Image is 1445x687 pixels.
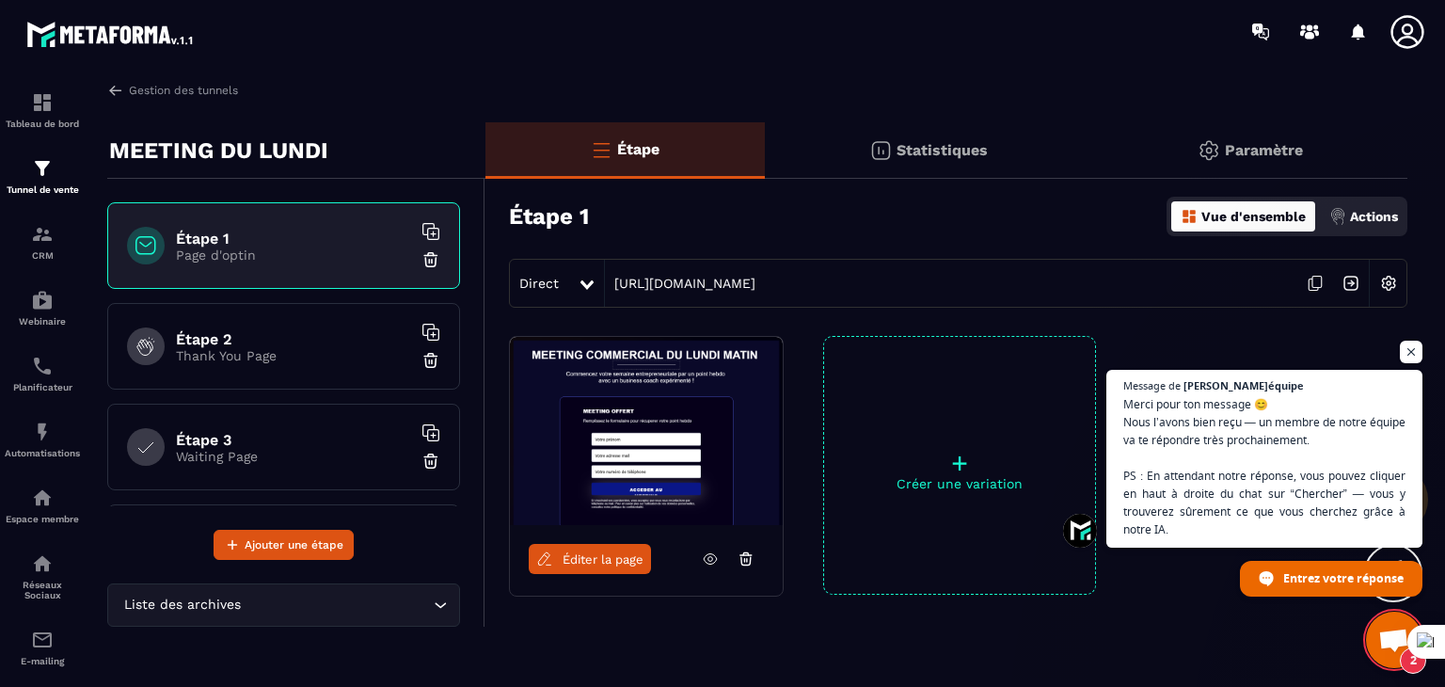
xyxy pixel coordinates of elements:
p: CRM [5,250,80,261]
div: Search for option [107,583,460,627]
img: social-network [31,552,54,575]
a: Éditer la page [529,544,651,574]
a: formationformationCRM [5,209,80,275]
p: Espace membre [5,514,80,524]
a: [URL][DOMAIN_NAME] [605,276,755,291]
img: automations [31,421,54,443]
p: Statistiques [897,141,988,159]
button: Ajouter une étape [214,530,354,560]
p: Actions [1350,209,1398,224]
input: Search for option [245,595,429,615]
p: Vue d'ensemble [1201,209,1306,224]
img: scheduler [31,355,54,377]
p: Planificateur [5,382,80,392]
p: Webinaire [5,316,80,327]
span: Merci pour ton message 😊 Nous l’avons bien reçu — un membre de notre équipe va te répondre très p... [1123,395,1405,538]
a: social-networksocial-networkRéseaux Sociaux [5,538,80,615]
a: automationsautomationsAutomatisations [5,407,80,472]
img: image [510,337,783,525]
p: Thank You Page [176,348,411,363]
p: Tableau de bord [5,119,80,129]
span: 2 [1400,647,1426,674]
img: automations [31,289,54,312]
p: Page d'optin [176,248,411,263]
img: arrow-next.bcc2205e.svg [1333,265,1369,301]
img: formation [31,91,54,114]
p: Paramètre [1225,141,1303,159]
img: setting-w.858f3a88.svg [1371,265,1406,301]
span: Ajouter une étape [245,535,343,554]
img: bars-o.4a397970.svg [590,138,612,161]
p: Étape [617,140,659,158]
p: E-mailing [5,656,80,666]
span: Éditer la page [563,552,643,567]
img: actions.d6e523a2.png [1329,208,1346,225]
a: formationformationTunnel de vente [5,143,80,209]
img: formation [31,157,54,180]
a: automationsautomationsWebinaire [5,275,80,341]
h6: Étape 3 [176,431,411,449]
img: email [31,629,54,651]
h6: Étape 1 [176,230,411,248]
p: MEETING DU LUNDI [109,132,328,169]
h3: Étape 1 [509,203,589,230]
p: Créer une variation [824,476,1095,491]
img: arrow [107,82,124,99]
img: trash [421,250,440,269]
span: Message de [1123,380,1181,391]
p: Réseaux Sociaux [5,580,80,600]
img: automations [31,487,54,509]
a: formationformationTableau de bord [5,77,80,143]
a: automationsautomationsEspace membre [5,472,80,538]
a: Gestion des tunnels [107,82,238,99]
p: Waiting Page [176,449,411,464]
img: dashboard-orange.40269519.svg [1181,208,1198,225]
a: emailemailE-mailing [5,615,80,680]
a: Ouvrir le chat [1366,612,1422,668]
h6: Étape 2 [176,330,411,348]
img: trash [421,452,440,471]
span: Direct [519,276,559,291]
img: logo [26,17,196,51]
a: schedulerschedulerPlanificateur [5,341,80,407]
img: trash [421,351,440,370]
span: [PERSON_NAME]équipe [1183,380,1304,391]
p: + [824,450,1095,476]
span: Liste des archives [119,595,245,615]
p: Tunnel de vente [5,184,80,195]
img: stats.20deebd0.svg [869,139,892,162]
span: Entrez votre réponse [1283,562,1404,595]
img: formation [31,223,54,246]
img: setting-gr.5f69749f.svg [1198,139,1220,162]
p: Automatisations [5,448,80,458]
